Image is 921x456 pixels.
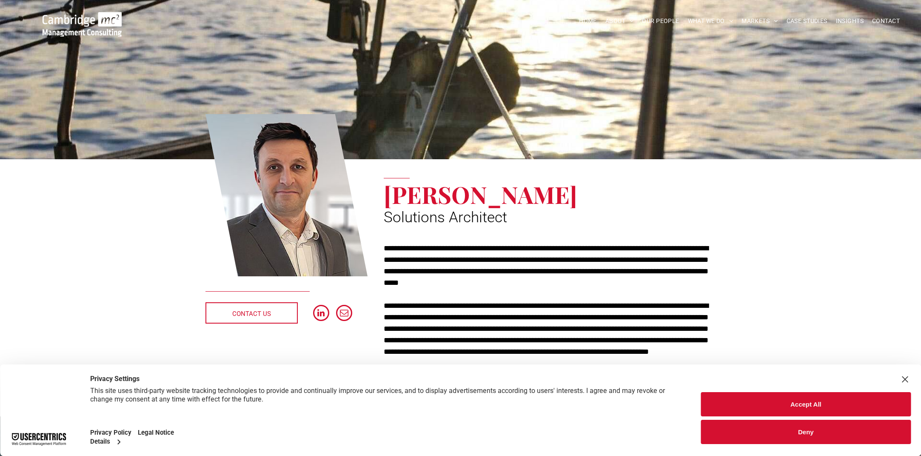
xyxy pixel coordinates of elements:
a: linkedin [313,305,329,323]
a: MARKETS [737,14,782,28]
a: Steve Furness | Solutions Architect | Cambridge Management Consulting [43,13,122,22]
span: Solutions Architect [384,209,507,226]
a: email [336,305,352,323]
a: CASE STUDIES [782,14,832,28]
img: Go to Homepage [43,12,122,37]
a: HOME [575,14,601,28]
a: WHAT WE DO [684,14,738,28]
a: ABOUT [601,14,638,28]
a: Steve Furness | Solutions Architect | Cambridge Management Consulting [205,113,368,278]
span: [PERSON_NAME] [384,178,577,210]
a: CONTACT [868,14,904,28]
span: CONTACT US [232,303,271,324]
a: CONTACT US [205,302,298,324]
a: OUR PEOPLE [638,14,683,28]
a: INSIGHTS [832,14,868,28]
